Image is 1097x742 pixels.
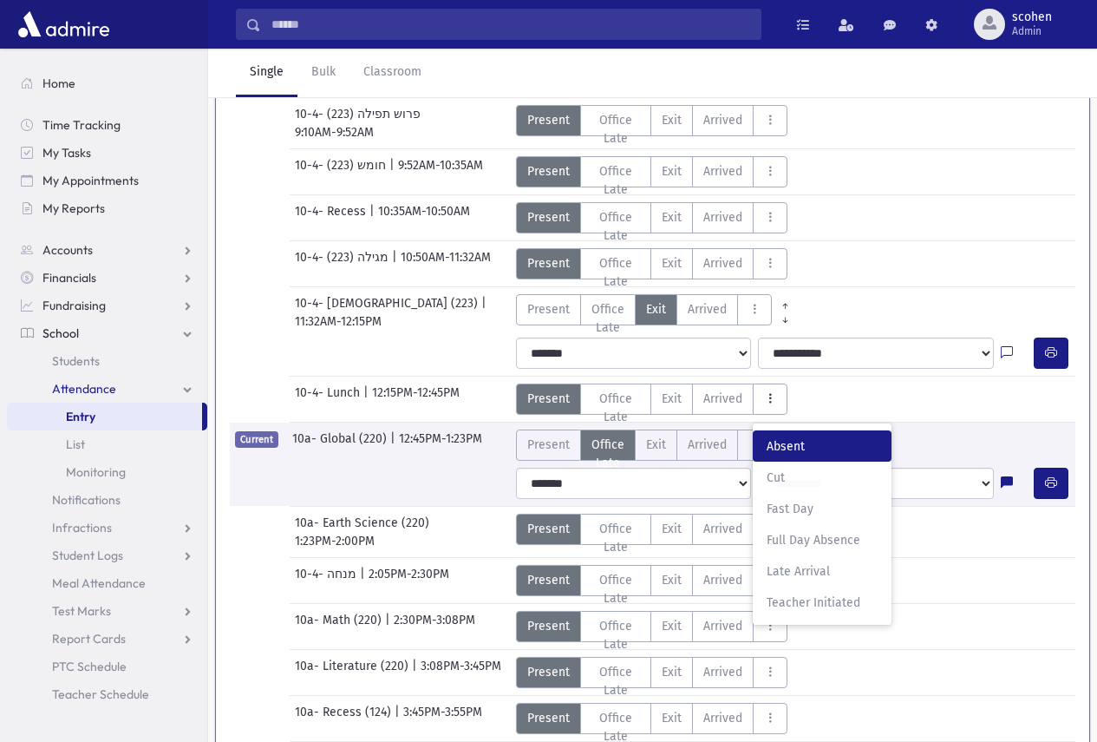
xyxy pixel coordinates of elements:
span: 10a- Global (220) [292,430,390,461]
span: 10:35AM-10:50AM [378,202,470,233]
span: scohen [1012,10,1052,24]
span: Exit [662,254,682,273]
span: 12:15PM-12:45PM [372,384,460,415]
span: Exit [646,436,666,454]
a: Teacher Schedule [7,680,207,708]
span: Exit [662,520,682,538]
span: Present [527,208,570,227]
span: Arrived [703,390,742,408]
span: Students [52,353,100,369]
span: Exit [646,300,666,318]
span: | [363,384,372,415]
div: AttTypes [516,202,788,233]
span: 2:05PM-2:30PM [369,565,449,596]
span: PTC Schedule [52,659,127,674]
span: Exit [662,208,682,227]
div: AttTypes [516,294,799,325]
a: Infractions [7,514,207,542]
span: Exit [662,571,682,589]
span: Student Logs [52,548,123,563]
span: My Tasks [42,145,91,161]
span: Arrived [703,162,742,181]
span: 10-4- פרוש תפילה (223) [295,105,424,123]
div: AttTypes [516,703,788,734]
div: AttTypes [516,611,788,642]
span: Arrived [703,663,742,681]
a: Attendance [7,375,207,403]
span: Present [527,300,570,318]
a: My Appointments [7,167,207,194]
span: Present [527,162,570,181]
a: Test Marks [7,597,207,625]
span: Present [527,617,570,635]
a: Report Cards [7,625,207,653]
span: Meal Attendance [52,575,146,591]
span: 10:50AM-11:32AM [401,248,491,279]
span: Cut [767,469,878,487]
span: 10a- Math (220) [295,611,385,642]
a: Bulk [297,49,349,97]
a: Fundraising [7,292,207,319]
div: AttTypes [516,156,788,187]
span: Infractions [52,520,112,535]
span: Present [527,111,570,129]
span: 9:10AM-9:52AM [295,123,374,141]
span: Fast Day [767,500,878,518]
span: Present [527,436,570,454]
span: Office Late [591,254,641,291]
span: 9:52AM-10:35AM [398,156,483,187]
div: AttTypes [516,384,788,415]
span: List [66,437,85,452]
span: My Appointments [42,173,139,188]
span: 10-4- חומש (223) [295,156,389,187]
a: Classroom [349,49,435,97]
span: Arrived [703,520,742,538]
span: Time Tracking [42,117,121,133]
span: School [42,325,79,341]
span: 1:23PM-2:00PM [295,532,375,550]
span: Arrived [703,617,742,635]
span: Arrived [703,208,742,227]
span: | [390,430,399,461]
span: Office Late [591,208,641,245]
span: Office Late [591,111,641,148]
span: 2:30PM-3:08PM [394,611,475,642]
span: 11:32AM-12:15PM [295,312,382,331]
span: Exit [662,617,682,635]
span: Office Late [591,520,641,556]
span: Monitoring [66,464,126,480]
span: Arrived [688,436,727,454]
span: 3:45PM-3:55PM [403,703,482,734]
span: Exit [662,162,682,181]
a: My Reports [7,194,207,222]
span: 10-4- Recess [295,202,369,233]
a: List [7,430,207,458]
a: Monitoring [7,458,207,486]
span: Entry [66,409,95,424]
span: 10-4- Lunch [295,384,363,415]
span: Present [527,709,570,727]
span: | [395,703,403,734]
span: Arrived [703,111,742,129]
div: AttTypes [516,514,788,545]
input: Search [261,9,761,40]
span: Notifications [52,492,121,508]
span: Financials [42,270,96,286]
img: AdmirePro [14,7,114,42]
span: Attendance [52,381,116,397]
span: 12:45PM-1:23PM [399,430,482,461]
span: Present [527,254,570,273]
span: | [392,248,401,279]
span: 10-4- [DEMOGRAPHIC_DATA] (223) [295,294,481,312]
span: Teacher Schedule [52,686,149,702]
span: Exit [662,111,682,129]
span: | [385,611,394,642]
span: Present [527,571,570,589]
a: Students [7,347,207,375]
span: | [389,156,398,187]
span: 3:08PM-3:45PM [421,657,501,688]
span: | [360,565,369,596]
span: Office Late [591,300,624,337]
span: Home [42,76,75,91]
span: Office Late [591,571,641,607]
